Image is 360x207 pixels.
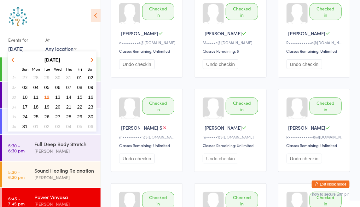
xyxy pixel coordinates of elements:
[42,83,52,92] button: 05
[88,75,93,80] span: 02
[55,114,61,119] span: 27
[20,83,30,92] button: 03
[42,112,52,121] button: 26
[287,48,344,54] div: Classes Remaining: Unlimited
[44,94,49,100] span: 12
[205,124,242,131] span: [PERSON_NAME]
[77,124,83,129] span: 05
[54,66,62,72] small: Wednesday
[6,5,30,28] img: Australian School of Meditation & Yoga
[55,85,61,90] span: 06
[33,104,39,109] span: 18
[119,154,155,163] button: Undo checkin
[12,85,16,90] em: 32
[77,85,83,90] span: 08
[32,66,40,72] small: Monday
[12,114,16,119] em: 35
[64,73,74,82] button: 31
[88,94,93,100] span: 16
[44,57,60,62] strong: [DATE]
[42,93,52,101] button: 12
[53,73,63,82] button: 30
[75,73,85,82] button: 01
[226,98,258,115] div: Checked in
[8,35,39,45] div: Events for
[119,143,176,148] div: Classes Remaining: Unlimited
[53,122,63,131] button: 03
[42,122,52,131] button: 02
[34,167,95,174] div: Sound Healing Relaxation
[203,59,238,69] button: Undo checkin
[119,48,176,54] div: Classes Remaining: Unlimited
[86,83,96,92] button: 09
[77,94,83,100] span: 15
[22,85,28,90] span: 03
[64,122,74,131] button: 04
[34,193,95,200] div: Power Vinyasa
[2,162,101,187] a: 5:30 -6:30 pmSound Healing Relaxation[PERSON_NAME]
[20,103,30,111] button: 17
[64,112,74,121] button: 28
[33,85,39,90] span: 04
[310,98,342,115] div: Checked in
[66,104,72,109] span: 21
[203,48,260,54] div: Classes Remaining: 5
[55,104,61,109] span: 20
[22,104,28,109] span: 17
[75,122,85,131] button: 05
[142,3,174,20] div: Checked in
[45,35,77,45] div: At
[20,122,30,131] button: 31
[20,93,30,101] button: 10
[88,66,94,72] small: Saturday
[31,93,41,101] button: 11
[312,192,350,197] button: how to secure with pin
[8,143,25,153] time: 5:30 - 6:30 pm
[8,196,25,206] time: 6:45 - 7:45 pm
[34,140,95,147] div: Full Deep Body Stretch
[53,93,63,101] button: 13
[42,103,52,111] button: 19
[203,40,260,45] div: M•••••c@[DOMAIN_NAME]
[31,103,41,111] button: 18
[287,59,322,69] button: Undo checkin
[119,134,176,139] div: m••••••••••h@[DOMAIN_NAME]
[2,135,101,161] a: 5:30 -6:30 pmFull Deep Body Stretch[PERSON_NAME]
[226,3,258,20] div: Checked in
[53,83,63,92] button: 06
[287,143,344,148] div: Classes Remaining: Unlimited
[20,73,30,82] button: 27
[8,169,25,180] time: 5:30 - 6:30 pm
[288,30,326,37] span: [PERSON_NAME]
[66,124,72,129] span: 04
[203,143,260,148] div: Classes Remaining: Unlimited
[86,93,96,101] button: 16
[287,134,344,139] div: R•••••••••••••8@[DOMAIN_NAME]
[64,83,74,92] button: 07
[203,134,260,139] div: m••••••1@[DOMAIN_NAME]
[312,180,350,188] button: Exit kiosk mode
[44,85,49,90] span: 05
[42,73,52,82] button: 29
[2,82,101,108] a: 9:30 -10:30 amEasy Stretch[PERSON_NAME]
[66,114,72,119] span: 28
[44,75,49,80] span: 29
[31,73,41,82] button: 28
[22,66,28,72] small: Sunday
[22,75,28,80] span: 27
[22,94,28,100] span: 10
[66,85,72,90] span: 07
[53,103,63,111] button: 20
[22,114,28,119] span: 24
[44,104,49,109] span: 19
[75,103,85,111] button: 22
[119,59,155,69] button: Undo checkin
[64,103,74,111] button: 21
[88,124,93,129] span: 06
[44,114,49,119] span: 26
[64,93,74,101] button: 14
[310,3,342,20] div: Checked in
[78,66,82,72] small: Friday
[75,83,85,92] button: 08
[8,45,24,52] a: [DATE]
